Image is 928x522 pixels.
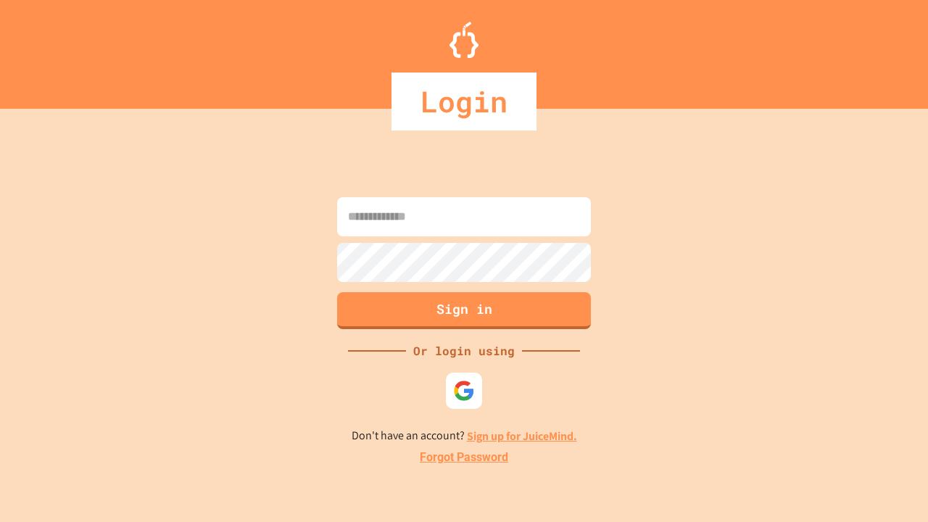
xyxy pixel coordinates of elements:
[449,22,478,58] img: Logo.svg
[391,72,536,130] div: Login
[337,292,591,329] button: Sign in
[453,380,475,402] img: google-icon.svg
[352,427,577,445] p: Don't have an account?
[467,428,577,444] a: Sign up for JuiceMind.
[406,342,522,360] div: Or login using
[420,449,508,466] a: Forgot Password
